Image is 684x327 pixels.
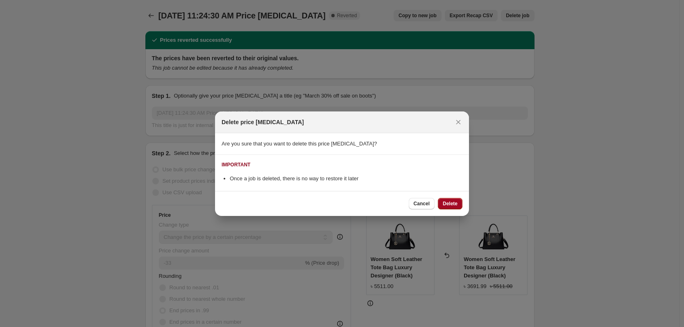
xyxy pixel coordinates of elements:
h2: Delete price [MEDICAL_DATA] [222,118,304,126]
button: Cancel [409,198,435,209]
span: Delete [443,200,458,207]
div: IMPORTANT [222,161,250,168]
span: Cancel [414,200,430,207]
button: Delete [438,198,462,209]
span: Are you sure that you want to delete this price [MEDICAL_DATA]? [222,141,377,147]
li: Once a job is deleted, there is no way to restore it later [230,175,462,183]
button: Close [453,116,464,128]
